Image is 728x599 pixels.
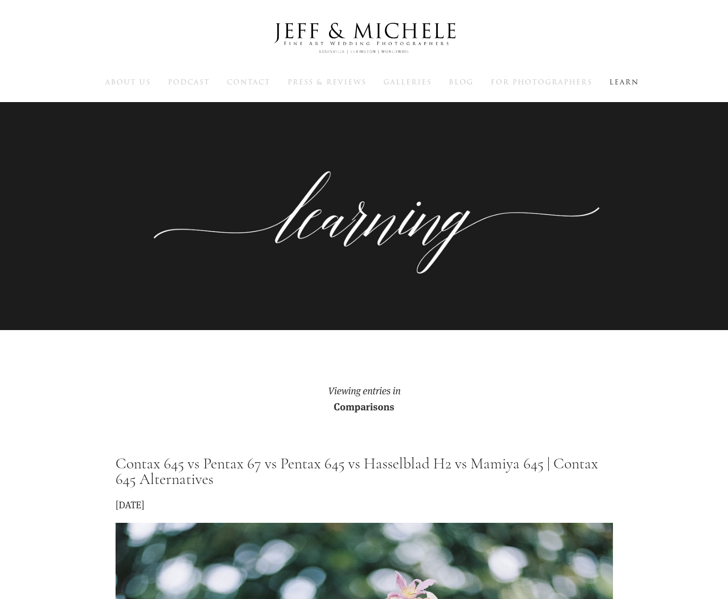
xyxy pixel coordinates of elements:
a: Blog [449,77,474,87]
a: Press & Reviews [288,77,366,87]
a: About Us [105,77,151,87]
a: For Photographers [491,77,592,87]
a: Learn [609,77,639,87]
time: [DATE] [116,498,145,511]
a: Podcast [168,77,210,87]
em: Viewing entries in [328,384,401,397]
a: Contax 645 vs Pentax 67 vs Pentax 645 vs Hasselblad H2 vs Mamiya 645 | Contax 645 Alternatives [116,454,598,489]
a: Contact [227,77,270,87]
img: Louisville Wedding Photographers - Jeff & Michele Wedding Photographers [261,13,468,64]
a: Galleries [383,77,432,87]
p: Photography education, SEO education, and professional growth for photographers and business people [157,201,572,248]
strong: Comparisons [334,399,394,413]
